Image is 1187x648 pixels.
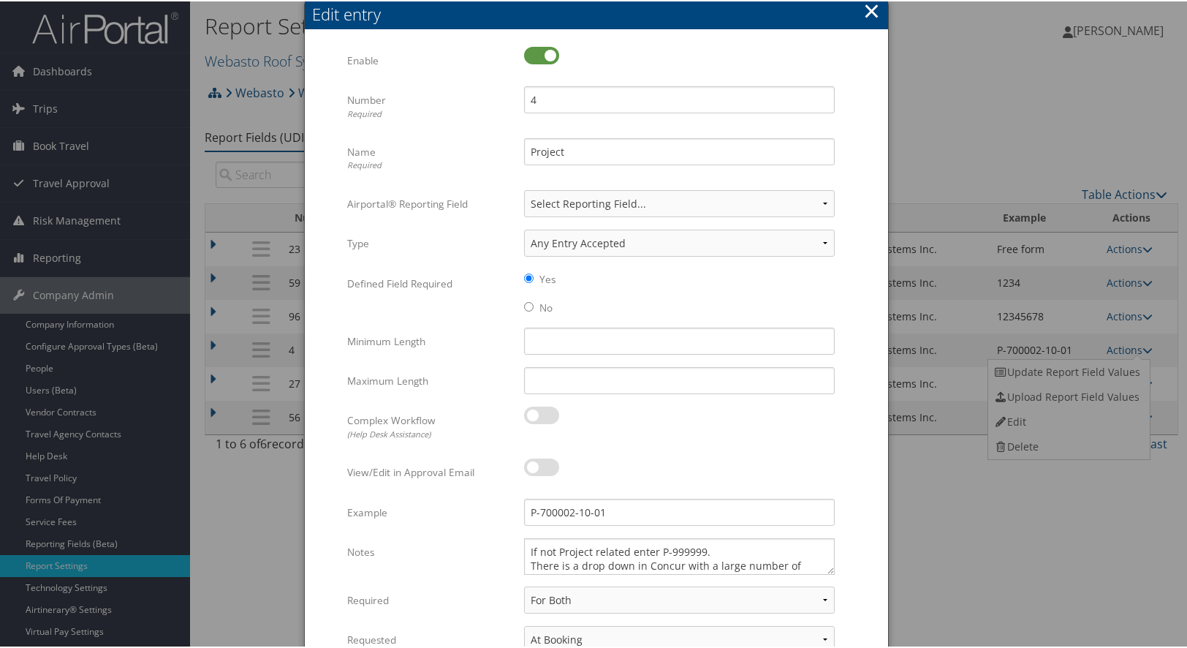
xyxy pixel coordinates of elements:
div: Edit entry [312,1,888,24]
label: Number [347,85,513,125]
label: Notes [347,537,513,565]
div: (Help Desk Assistance) [347,427,513,440]
label: Defined Field Required [347,268,513,296]
label: Minimum Length [347,326,513,354]
label: Enable [347,45,513,73]
label: Complex Workflow [347,405,513,445]
label: Airportal® Reporting Field [347,189,513,216]
label: Type [347,228,513,256]
label: No [539,299,553,314]
div: Required [347,107,513,119]
label: Name [347,137,513,177]
label: View/Edit in Approval Email [347,457,513,485]
label: Maximum Length [347,366,513,393]
label: Yes [539,271,555,285]
label: Required [347,585,513,613]
div: Required [347,158,513,170]
label: Example [347,497,513,525]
